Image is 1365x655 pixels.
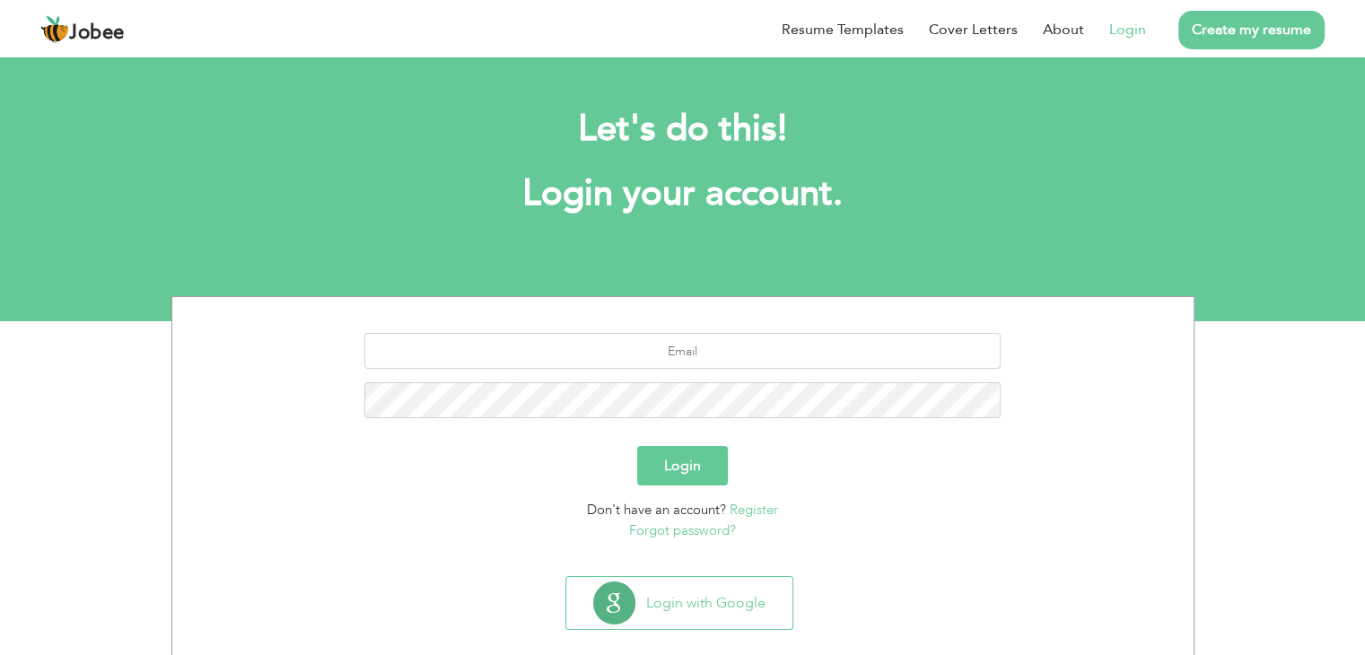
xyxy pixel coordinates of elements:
[566,577,792,629] button: Login with Google
[40,15,69,44] img: jobee.io
[1109,19,1146,40] a: Login
[1043,19,1084,40] a: About
[40,15,125,44] a: Jobee
[637,446,728,485] button: Login
[364,333,1001,369] input: Email
[1178,11,1325,49] a: Create my resume
[69,23,125,43] span: Jobee
[782,19,904,40] a: Resume Templates
[198,106,1168,153] h2: Let's do this!
[730,501,778,519] a: Register
[587,501,726,519] span: Don't have an account?
[929,19,1018,40] a: Cover Letters
[198,170,1168,217] h1: Login your account.
[629,521,736,539] a: Forgot password?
